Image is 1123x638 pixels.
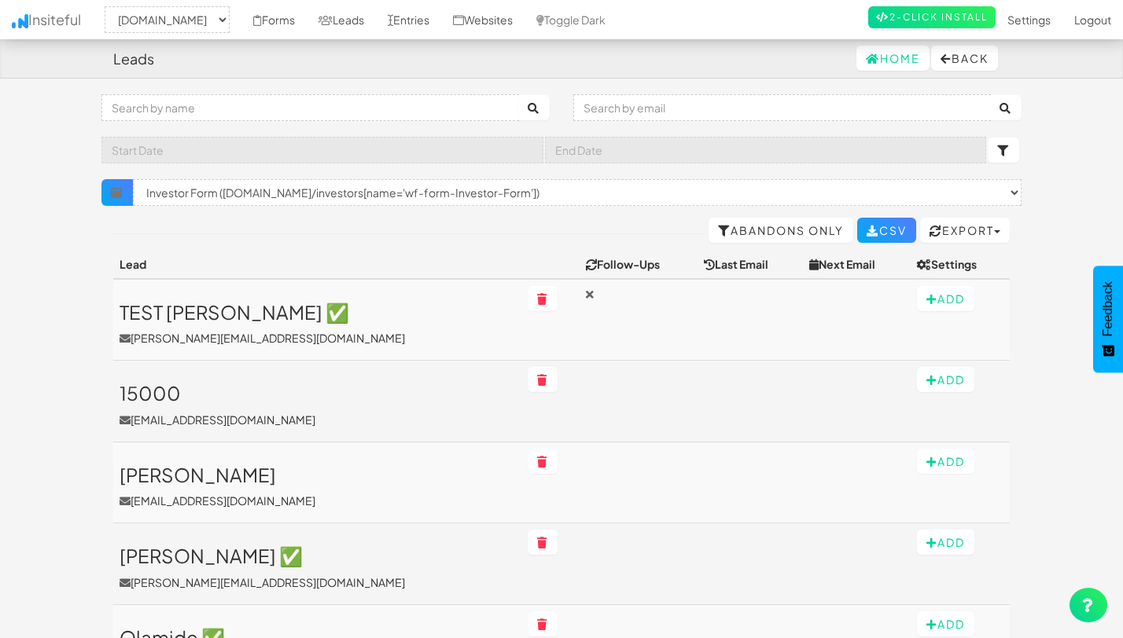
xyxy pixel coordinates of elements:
[709,218,853,243] a: Abandons Only
[101,137,543,163] input: Start Date
[931,46,998,71] button: Back
[120,412,515,427] p: [EMAIL_ADDRESS][DOMAIN_NAME]
[120,330,515,346] p: [PERSON_NAME][EMAIL_ADDRESS][DOMAIN_NAME]
[580,250,698,279] th: Follow-Ups
[698,250,803,279] th: Last Email
[113,51,154,67] h4: Leads
[917,611,974,636] button: Add
[911,250,1010,279] th: Settings
[120,302,515,322] h3: TEST [PERSON_NAME] ✅
[120,464,515,508] a: [PERSON_NAME][EMAIL_ADDRESS][DOMAIN_NAME]
[868,6,996,28] a: 2-Click Install
[120,302,515,346] a: TEST [PERSON_NAME] ✅[PERSON_NAME][EMAIL_ADDRESS][DOMAIN_NAME]
[101,94,519,121] input: Search by name
[120,464,515,485] h3: [PERSON_NAME]
[917,449,974,474] button: Add
[113,250,521,279] th: Lead
[12,14,28,28] img: icon.png
[857,218,916,243] a: CSV
[545,137,987,163] input: End Date
[1093,266,1123,372] button: Feedback - Show survey
[120,383,515,427] a: 15000[EMAIL_ADDRESS][DOMAIN_NAME]
[120,493,515,508] p: [EMAIL_ADDRESS][DOMAIN_NAME]
[803,250,911,279] th: Next Email
[917,530,974,555] button: Add
[1101,281,1115,336] span: Feedback
[120,574,515,590] p: [PERSON_NAME][EMAIL_ADDRESS][DOMAIN_NAME]
[120,545,515,566] h3: [PERSON_NAME] ✅
[120,383,515,403] h3: 15000
[920,218,1010,243] button: Export
[573,94,991,121] input: Search by email
[856,46,930,71] a: Home
[120,545,515,589] a: [PERSON_NAME] ✅[PERSON_NAME][EMAIL_ADDRESS][DOMAIN_NAME]
[917,286,974,311] button: Add
[917,367,974,392] button: Add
